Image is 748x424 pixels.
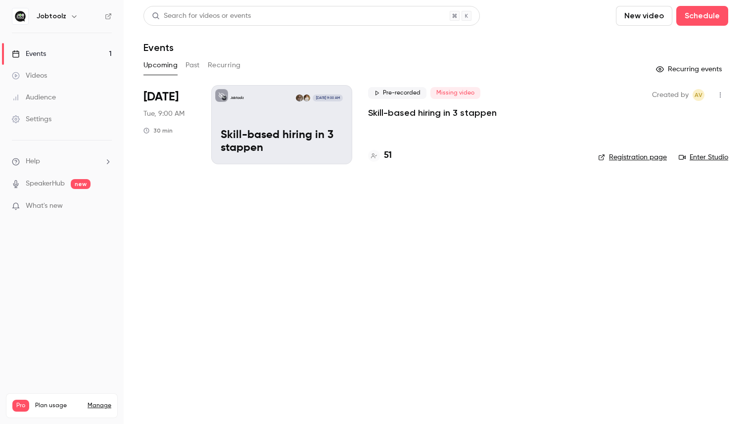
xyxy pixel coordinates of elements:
[230,95,244,100] p: Jobtoolz
[152,11,251,21] div: Search for videos or events
[12,71,47,81] div: Videos
[12,49,46,59] div: Events
[71,179,91,189] span: new
[100,202,112,211] iframe: Noticeable Trigger
[211,85,352,164] a: Skill-based hiring in 3 stappenJobtoolzArne VanaelstDavina Linclauw[DATE] 9:00 AMSkill-based hiri...
[695,89,702,101] span: AV
[368,149,392,162] a: 51
[693,89,704,101] span: Arne Vanaelst
[652,61,728,77] button: Recurring events
[143,42,174,53] h1: Events
[143,109,185,119] span: Tue, 9:00 AM
[143,85,195,164] div: Oct 21 Tue, 9:00 AM (Europe/Brussels)
[143,89,179,105] span: [DATE]
[88,402,111,410] a: Manage
[430,87,480,99] span: Missing video
[143,127,173,135] div: 30 min
[12,8,28,24] img: Jobtoolz
[186,57,200,73] button: Past
[12,93,56,102] div: Audience
[303,94,310,101] img: Arne Vanaelst
[35,402,82,410] span: Plan usage
[12,156,112,167] li: help-dropdown-opener
[12,400,29,412] span: Pro
[652,89,689,101] span: Created by
[368,107,497,119] a: Skill-based hiring in 3 stappen
[26,156,40,167] span: Help
[598,152,667,162] a: Registration page
[37,11,66,21] h6: Jobtoolz
[616,6,672,26] button: New video
[12,114,51,124] div: Settings
[368,87,426,99] span: Pre-recorded
[26,179,65,189] a: SpeakerHub
[384,149,392,162] h4: 51
[208,57,241,73] button: Recurring
[221,129,343,155] p: Skill-based hiring in 3 stappen
[676,6,728,26] button: Schedule
[679,152,728,162] a: Enter Studio
[296,94,303,101] img: Davina Linclauw
[143,57,178,73] button: Upcoming
[313,94,342,101] span: [DATE] 9:00 AM
[26,201,63,211] span: What's new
